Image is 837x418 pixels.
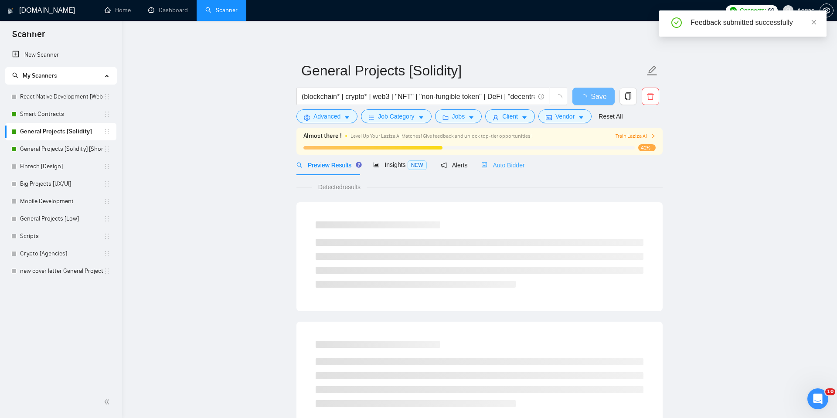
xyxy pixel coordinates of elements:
[638,144,656,151] span: 42%
[620,92,636,100] span: copy
[373,162,379,168] span: area-chart
[303,131,342,141] span: Almost there !
[825,388,835,395] span: 10
[350,133,533,139] span: Level Up Your Laziza AI Matches! Give feedback and unlock top-tier opportunities !
[20,193,103,210] a: Mobile Development
[441,162,468,169] span: Alerts
[5,46,116,64] li: New Scanner
[205,7,238,14] a: searchScanner
[296,162,359,169] span: Preview Results
[20,88,103,105] a: React Native Development [Web3]
[599,112,623,121] a: Reset All
[481,162,487,168] span: robot
[5,228,116,245] li: Scripts
[807,388,828,409] iframe: Intercom live chat
[7,4,14,18] img: logo
[485,109,535,123] button: userClientcaret-down
[408,160,427,170] span: NEW
[5,140,116,158] li: General Projects [Solidity] [Short]
[642,92,659,100] span: delete
[546,114,552,121] span: idcard
[103,268,110,275] span: holder
[103,233,110,240] span: holder
[20,245,103,262] a: Crypto [Agencies]
[820,7,834,14] a: setting
[296,109,357,123] button: settingAdvancedcaret-down
[5,158,116,175] li: Fintech [Design]
[5,88,116,105] li: React Native Development [Web3]
[103,180,110,187] span: holder
[103,250,110,257] span: holder
[820,3,834,17] button: setting
[368,114,374,121] span: bars
[538,109,592,123] button: idcardVendorcaret-down
[20,228,103,245] a: Scripts
[481,162,524,169] span: Auto Bidder
[572,88,615,105] button: Save
[23,72,57,79] span: My Scanners
[691,17,816,28] div: Feedback submitted successfully
[578,114,584,121] span: caret-down
[555,112,575,121] span: Vendor
[650,133,656,139] span: right
[12,72,57,79] span: My Scanners
[103,163,110,170] span: holder
[20,262,103,280] a: new cover letter General Projects [Solidity]
[20,158,103,175] a: Fintech [Design]
[355,161,363,169] div: Tooltip anchor
[20,140,103,158] a: General Projects [Solidity] [Short]
[103,215,110,222] span: holder
[820,7,833,14] span: setting
[20,105,103,123] a: Smart Contracts
[616,132,656,140] button: Train Laziza AI
[103,111,110,118] span: holder
[441,162,447,168] span: notification
[12,72,18,78] span: search
[5,245,116,262] li: Crypto [Agencies]
[591,91,606,102] span: Save
[104,398,112,406] span: double-left
[5,175,116,193] li: Big Projects [UX/UI]
[418,114,424,121] span: caret-down
[103,128,110,135] span: holder
[20,123,103,140] a: General Projects [Solidity]
[538,94,544,99] span: info-circle
[5,210,116,228] li: General Projects [Low]
[502,112,518,121] span: Client
[619,88,637,105] button: copy
[313,112,340,121] span: Advanced
[5,193,116,210] li: Mobile Development
[555,94,562,102] span: loading
[148,7,188,14] a: dashboardDashboard
[5,262,116,280] li: new cover letter General Projects [Solidity]
[521,114,527,121] span: caret-down
[103,146,110,153] span: holder
[302,91,534,102] input: Search Freelance Jobs...
[468,114,474,121] span: caret-down
[5,123,116,140] li: General Projects [Solidity]
[304,114,310,121] span: setting
[580,94,591,101] span: loading
[730,7,737,14] img: upwork-logo.png
[646,65,658,76] span: edit
[344,114,350,121] span: caret-down
[811,19,817,25] span: close
[5,28,52,46] span: Scanner
[740,6,766,15] span: Connects:
[312,182,367,192] span: Detected results
[5,105,116,123] li: Smart Contracts
[20,175,103,193] a: Big Projects [UX/UI]
[20,210,103,228] a: General Projects [Low]
[452,112,465,121] span: Jobs
[671,17,682,28] span: check-circle
[296,162,303,168] span: search
[768,6,774,15] span: 69
[103,198,110,205] span: holder
[493,114,499,121] span: user
[103,93,110,100] span: holder
[785,7,791,14] span: user
[642,88,659,105] button: delete
[361,109,431,123] button: barsJob Categorycaret-down
[442,114,449,121] span: folder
